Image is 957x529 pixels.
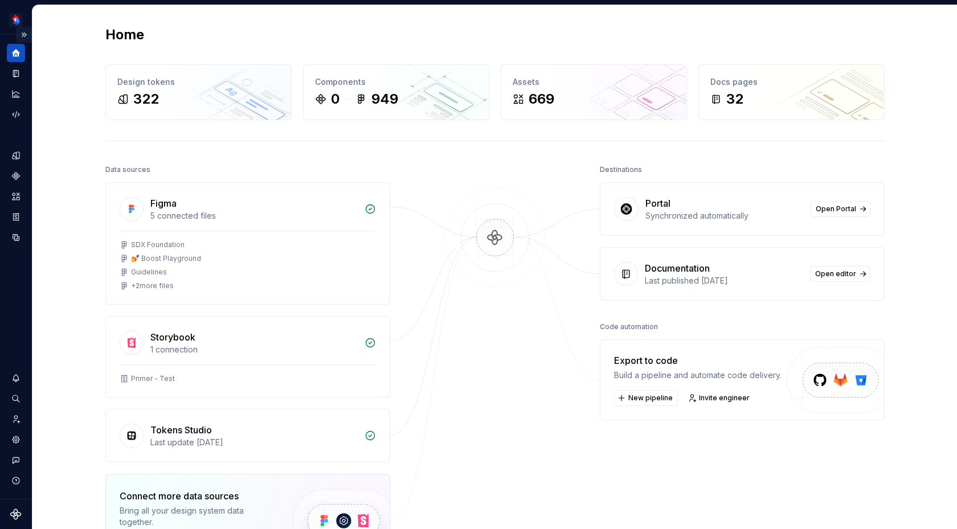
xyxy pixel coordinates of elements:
[105,182,390,305] a: Figma5 connected filesSDX Foundation💅 Boost PlaygroundGuidelines+2more files
[120,505,273,528] div: Bring all your design system data together.
[331,90,340,108] div: 0
[614,390,678,406] button: New pipeline
[117,76,280,88] div: Design tokens
[315,76,477,88] div: Components
[150,423,212,437] div: Tokens Studio
[529,90,554,108] div: 669
[7,389,25,408] button: Search ⌘K
[7,369,25,387] button: Notifications
[710,76,873,88] div: Docs pages
[7,64,25,83] a: Documentation
[816,204,856,214] span: Open Portal
[7,105,25,124] a: Code automation
[105,409,390,462] a: Tokens StudioLast update [DATE]
[7,187,25,206] a: Assets
[685,390,755,406] a: Invite engineer
[150,210,358,222] div: 5 connected files
[131,240,185,249] div: SDX Foundation
[7,410,25,428] a: Invite team
[614,370,782,381] div: Build a pipeline and automate code delivery.
[7,451,25,469] button: Contact support
[131,374,175,383] div: Primer - Test
[150,196,177,210] div: Figma
[105,26,144,44] h2: Home
[645,275,803,286] div: Last published [DATE]
[105,316,390,397] a: Storybook1 connectionPrimer - Test
[726,90,743,108] div: 32
[628,393,673,403] span: New pipeline
[105,162,150,178] div: Data sources
[150,330,195,344] div: Storybook
[645,261,710,275] div: Documentation
[120,489,273,503] div: Connect more data sources
[131,268,167,277] div: Guidelines
[811,201,870,217] a: Open Portal
[513,76,675,88] div: Assets
[7,208,25,226] a: Storybook stories
[133,90,159,108] div: 322
[7,85,25,103] a: Analytics
[614,354,782,367] div: Export to code
[105,64,292,120] a: Design tokens322
[501,64,687,120] a: Assets669
[645,196,670,210] div: Portal
[815,269,856,278] span: Open editor
[810,266,870,282] a: Open editor
[303,64,489,120] a: Components0949
[7,228,25,247] a: Data sources
[16,27,32,43] button: Expand sidebar
[600,162,642,178] div: Destinations
[10,509,22,520] svg: Supernova Logo
[7,430,25,449] a: Settings
[371,90,398,108] div: 949
[645,210,804,222] div: Synchronized automatically
[600,319,658,335] div: Code automation
[699,393,750,403] span: Invite engineer
[7,167,25,185] a: Components
[150,344,358,355] div: 1 connection
[131,254,201,263] div: 💅 Boost Playground
[7,44,25,62] a: Home
[9,13,23,27] img: fc0ed557-73b3-4f8f-bd58-0c7fdd7a87c5.png
[698,64,885,120] a: Docs pages32
[7,146,25,165] a: Design tokens
[131,281,174,290] div: + 2 more files
[150,437,358,448] div: Last update [DATE]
